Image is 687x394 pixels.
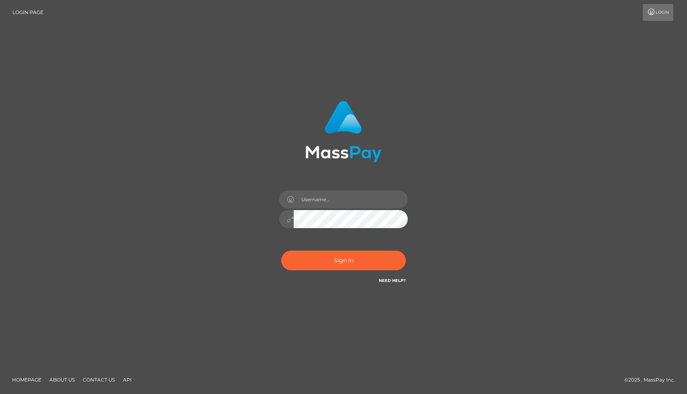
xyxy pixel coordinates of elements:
a: API [120,374,135,386]
a: About Us [46,374,78,386]
div: © 2025 , MassPay Inc. [624,376,681,384]
a: Contact Us [80,374,118,386]
input: Username... [294,190,408,208]
a: Need Help? [379,278,406,283]
img: MassPay Login [305,101,382,162]
a: Homepage [9,374,45,386]
button: Sign in [281,251,406,270]
a: Login Page [12,4,43,21]
a: Login [643,4,673,21]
